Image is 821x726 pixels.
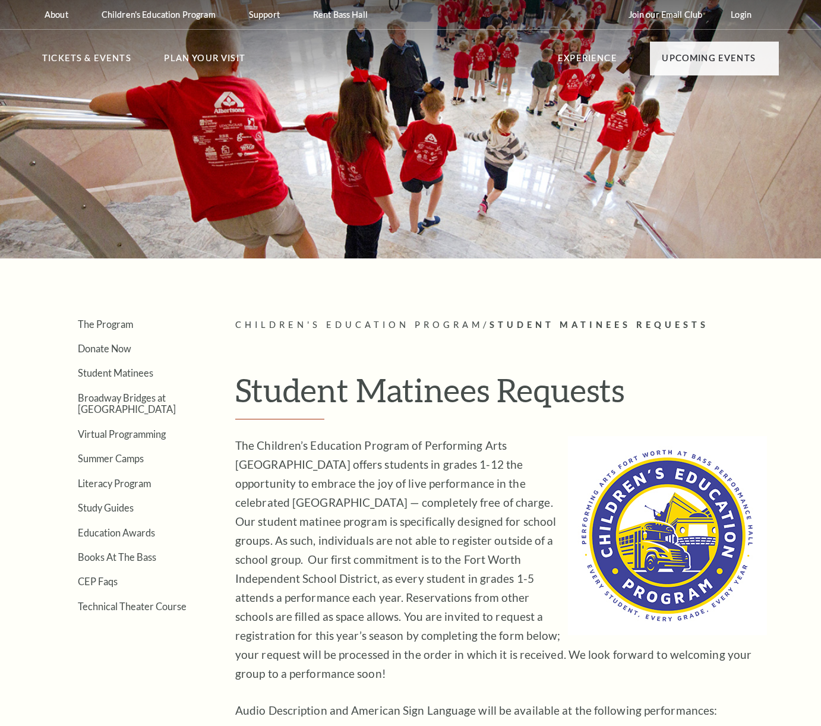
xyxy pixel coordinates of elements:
a: Student Matinees [78,367,153,378]
p: Audio Description and American Sign Language will be available at the following performances: [235,701,767,720]
a: Study Guides [78,502,134,513]
p: Support [249,10,280,20]
a: Summer Camps [78,453,144,464]
p: Plan Your Visit [164,51,245,72]
p: Rent Bass Hall [313,10,368,20]
p: Experience [558,51,617,72]
span: Student Matinees Requests [490,320,709,330]
a: Donate Now [78,343,131,354]
a: Technical Theater Course [78,601,187,612]
p: / [235,318,779,333]
a: The Program [78,318,133,330]
a: CEP Faqs [78,576,118,587]
a: Education Awards [78,527,155,538]
span: Children's Education Program [235,320,483,330]
p: Upcoming Events [662,51,756,72]
h2: Student Matinees Requests [235,371,767,419]
a: Virtual Programming [78,428,166,440]
p: About [45,10,68,20]
a: Literacy Program [78,478,151,489]
p: Children's Education Program [102,10,216,20]
a: Broadway Bridges at [GEOGRAPHIC_DATA] [78,392,176,415]
p: The Children’s Education Program of Performing Arts [GEOGRAPHIC_DATA] offers students in grades 1... [235,436,767,683]
p: Tickets & Events [42,51,131,72]
a: Books At The Bass [78,551,156,563]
